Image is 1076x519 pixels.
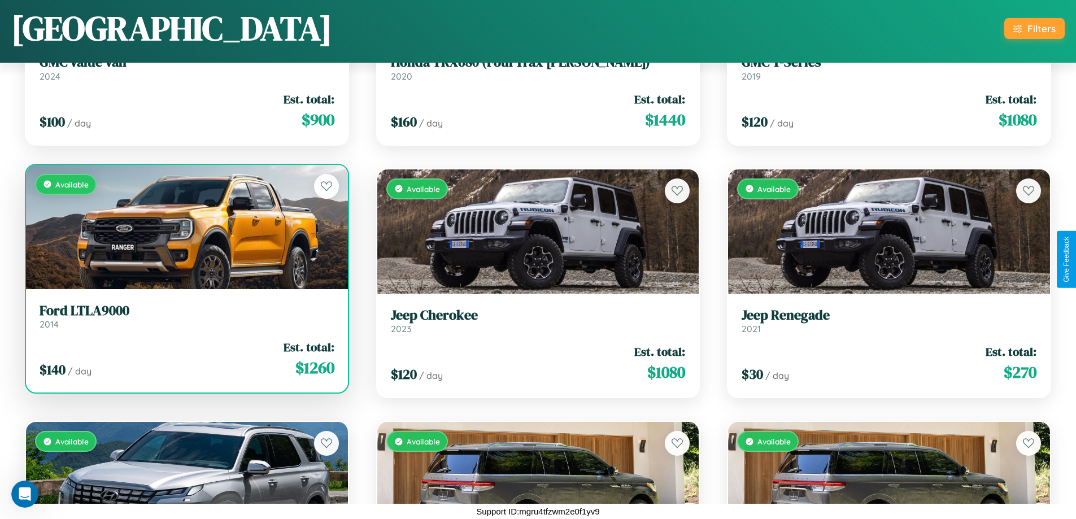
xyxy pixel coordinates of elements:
[999,108,1036,131] span: $ 1080
[757,184,791,194] span: Available
[391,54,686,82] a: Honda TRX680 (FourTrax [PERSON_NAME])2020
[40,71,60,82] span: 2024
[67,117,91,129] span: / day
[284,339,334,355] span: Est. total:
[419,117,443,129] span: / day
[11,5,332,51] h1: [GEOGRAPHIC_DATA]
[645,108,685,131] span: $ 1440
[476,504,599,519] p: Support ID: mgru4tfzwm2e0f1yv9
[295,356,334,379] span: $ 1260
[742,323,761,334] span: 2021
[391,112,417,131] span: $ 160
[765,370,789,381] span: / day
[55,180,89,189] span: Available
[1027,23,1056,34] div: Filters
[407,184,440,194] span: Available
[284,91,334,107] span: Est. total:
[742,307,1036,324] h3: Jeep Renegade
[40,360,66,379] span: $ 140
[647,361,685,383] span: $ 1080
[742,365,763,383] span: $ 30
[40,303,334,330] a: Ford LTLA90002014
[40,319,59,330] span: 2014
[407,437,440,446] span: Available
[40,54,334,82] a: GMC Value Van2024
[986,343,1036,360] span: Est. total:
[742,54,1036,82] a: GMC T-Series2019
[1062,237,1070,282] div: Give Feedback
[757,437,791,446] span: Available
[391,307,686,324] h3: Jeep Cherokee
[634,91,685,107] span: Est. total:
[302,108,334,131] span: $ 900
[55,437,89,446] span: Available
[1004,18,1065,39] button: Filters
[40,303,334,319] h3: Ford LTLA9000
[419,370,443,381] span: / day
[391,71,412,82] span: 2020
[742,112,768,131] span: $ 120
[1004,361,1036,383] span: $ 270
[391,365,417,383] span: $ 120
[770,117,794,129] span: / day
[391,54,686,71] h3: Honda TRX680 (FourTrax [PERSON_NAME])
[68,365,92,377] span: / day
[742,54,1036,71] h3: GMC T-Series
[391,307,686,335] a: Jeep Cherokee2023
[742,71,761,82] span: 2019
[634,343,685,360] span: Est. total:
[40,54,334,71] h3: GMC Value Van
[986,91,1036,107] span: Est. total:
[742,307,1036,335] a: Jeep Renegade2021
[11,481,38,508] iframe: Intercom live chat
[391,323,411,334] span: 2023
[40,112,65,131] span: $ 100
